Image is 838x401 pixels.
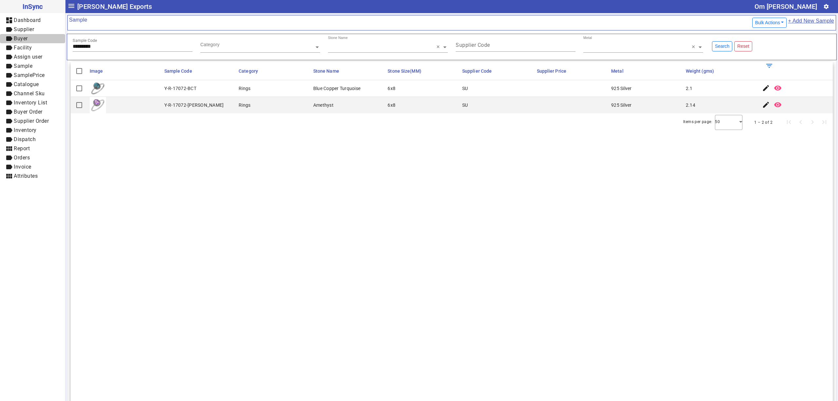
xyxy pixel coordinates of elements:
div: 1 – 2 of 2 [754,119,773,126]
span: Dispatch [14,136,36,142]
mat-icon: remove_red_eye [774,84,782,92]
div: Y-R-17072-BCT [164,85,196,92]
span: Sample [14,63,32,69]
span: [PERSON_NAME] Exports [77,1,152,12]
span: Clear all [436,44,442,50]
div: 925 Silver [611,85,632,92]
mat-icon: label [5,163,13,171]
span: Clear all [692,44,697,50]
button: Search [712,41,732,51]
img: 6b3397f2-a77b-4be1-bb09-c0b4aad19bf9 [90,97,106,113]
span: Sample Code [164,68,192,74]
mat-icon: label [5,35,13,43]
span: Supplier [14,26,34,32]
mat-icon: label [5,90,13,98]
mat-icon: label [5,117,13,125]
span: Assign user [14,54,43,60]
mat-card-header: Sample [67,15,836,30]
div: Y-R-17072-[PERSON_NAME] [164,102,224,108]
mat-icon: view_module [5,172,13,180]
span: Supplier Price [537,68,566,74]
img: c21f2d41-c89e-4dac-a8eb-cc1c0f101497 [90,80,106,97]
mat-icon: filter_list [765,62,773,70]
mat-icon: label [5,108,13,116]
mat-icon: label [5,71,13,79]
span: Weight (gms) [686,68,714,74]
mat-icon: settings [823,4,829,9]
mat-icon: menu [67,2,75,10]
mat-icon: label [5,81,13,88]
mat-icon: label [5,154,13,162]
span: Buyer Order [14,109,43,115]
span: Inventory [14,127,37,133]
mat-icon: label [5,26,13,33]
mat-label: Supplier Code [456,42,490,48]
span: Report [14,145,30,152]
span: Inventory List [14,100,47,106]
span: Image [90,68,103,74]
div: SU [462,102,468,108]
button: Bulk Actions [752,18,787,28]
mat-icon: label [5,44,13,52]
div: 2.1 [686,85,693,92]
span: SamplePrice [14,72,45,78]
div: Blue Copper Turquoise [313,85,360,92]
mat-icon: label [5,62,13,70]
span: Facility [14,45,32,51]
mat-icon: edit [762,84,770,92]
div: Rings [239,85,250,92]
a: + Add New Sample [788,17,834,29]
div: Metal [583,35,592,40]
span: Attributes [14,173,38,179]
div: Rings [239,102,250,108]
div: 925 Silver [611,102,632,108]
span: Invoice [14,164,31,170]
mat-icon: dashboard [5,16,13,24]
span: Buyer [14,35,28,42]
mat-icon: label [5,99,13,107]
span: Dashboard [14,17,41,23]
span: InSync [5,1,60,12]
div: Category [200,41,220,48]
span: Catalogue [14,81,39,87]
mat-icon: edit [762,101,770,109]
span: Stone Name [313,68,339,74]
div: Items per page: [683,118,712,125]
div: Amethyst [313,102,334,108]
span: Orders [14,155,30,161]
mat-icon: view_module [5,145,13,153]
mat-icon: label [5,126,13,134]
span: Metal [611,68,624,74]
mat-icon: label [5,136,13,143]
span: Category [239,68,258,74]
div: Om [PERSON_NAME] [755,1,817,12]
div: SU [462,85,468,92]
mat-label: Sample Code [73,38,97,43]
span: Supplier Code [462,68,492,74]
div: Stone Name [328,35,348,40]
button: Reset [734,41,752,51]
div: 6x8 [388,85,395,92]
span: Channel Sku [14,90,45,97]
span: Supplier Order [14,118,49,124]
mat-icon: label [5,53,13,61]
mat-icon: remove_red_eye [774,101,782,109]
div: 2.14 [686,102,695,108]
span: Stone Size(MM) [388,68,421,74]
div: 6x8 [388,102,395,108]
